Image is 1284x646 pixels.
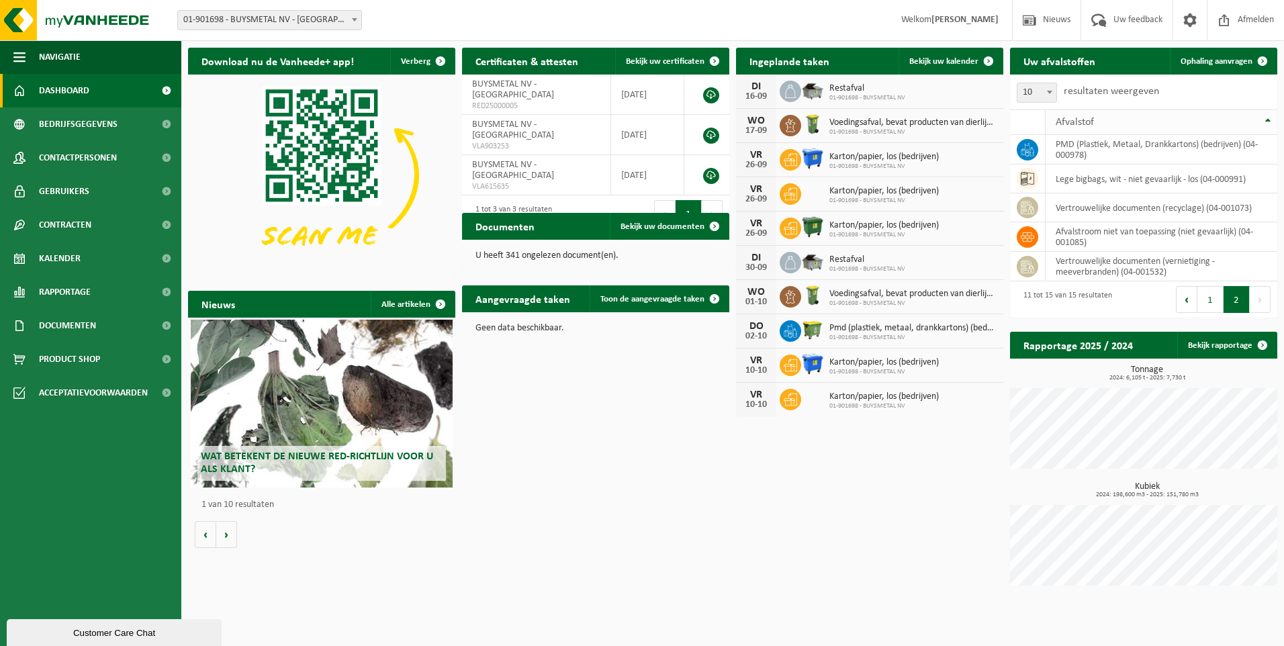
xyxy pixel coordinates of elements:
[829,323,997,334] span: Pmd (plastiek, metaal, drankkartons) (bedrijven)
[201,451,433,475] span: Wat betekent de nieuwe RED-richtlijn voor u als klant?
[743,389,770,400] div: VR
[7,616,224,646] iframe: chat widget
[829,220,939,231] span: Karton/papier, los (bedrijven)
[801,216,824,238] img: WB-1100-HPE-GN-01
[610,213,728,240] a: Bekijk uw documenten
[743,92,770,101] div: 16-09
[39,376,148,410] span: Acceptatievoorwaarden
[611,115,684,155] td: [DATE]
[39,208,91,242] span: Contracten
[743,218,770,229] div: VR
[188,75,455,275] img: Download de VHEPlus App
[743,229,770,238] div: 26-09
[1046,222,1277,252] td: afvalstroom niet van toepassing (niet gevaarlijk) (04-001085)
[829,334,997,342] span: 01-901698 - BUYSMETAL NV
[188,48,367,74] h2: Download nu de Vanheede+ app!
[462,48,592,74] h2: Certificaten & attesten
[743,400,770,410] div: 10-10
[600,295,704,304] span: Toon de aangevraagde taken
[829,265,905,273] span: 01-901698 - BUYSMETAL NV
[590,285,728,312] a: Toon de aangevraagde taken
[39,107,118,141] span: Bedrijfsgegevens
[702,200,723,227] button: Next
[611,75,684,115] td: [DATE]
[1017,375,1277,381] span: 2024: 6,105 t - 2025: 7,730 t
[743,297,770,307] div: 01-10
[829,231,939,239] span: 01-901698 - BUYSMETAL NV
[1197,286,1224,313] button: 1
[621,222,704,231] span: Bekijk uw documenten
[829,289,997,299] span: Voedingsafval, bevat producten van dierlijke oorsprong, onverpakt, categorie 3
[1046,193,1277,222] td: vertrouwelijke documenten (recyclage) (04-001073)
[899,48,1002,75] a: Bekijk uw kalender
[472,120,554,140] span: BUYSMETAL NV - [GEOGRAPHIC_DATA]
[829,402,939,410] span: 01-901698 - BUYSMETAL NV
[829,255,905,265] span: Restafval
[39,175,89,208] span: Gebruikers
[611,155,684,195] td: [DATE]
[201,500,449,510] p: 1 van 10 resultaten
[1017,83,1056,102] span: 10
[39,141,117,175] span: Contactpersonen
[801,318,824,341] img: WB-1100-HPE-GN-50
[829,391,939,402] span: Karton/papier, los (bedrijven)
[39,309,96,342] span: Documenten
[829,368,939,376] span: 01-901698 - BUYSMETAL NV
[1017,482,1277,498] h3: Kubiek
[743,126,770,136] div: 17-09
[1046,165,1277,193] td: lege bigbags, wit - niet gevaarlijk - los (04-000991)
[1017,365,1277,381] h3: Tonnage
[829,357,939,368] span: Karton/papier, los (bedrijven)
[178,11,361,30] span: 01-901698 - BUYSMETAL NV - HARELBEKE
[1046,135,1277,165] td: PMD (Plastiek, Metaal, Drankkartons) (bedrijven) (04-000978)
[39,342,100,376] span: Product Shop
[472,141,600,152] span: VLA903253
[1017,83,1057,103] span: 10
[743,355,770,366] div: VR
[475,251,716,261] p: U heeft 341 ongelezen document(en).
[909,57,978,66] span: Bekijk uw kalender
[743,366,770,375] div: 10-10
[39,40,81,74] span: Navigatie
[801,353,824,375] img: WB-1100-HPE-BE-01
[191,320,453,488] a: Wat betekent de nieuwe RED-richtlijn voor u als klant?
[829,128,997,136] span: 01-901698 - BUYSMETAL NV
[615,48,728,75] a: Bekijk uw certificaten
[801,147,824,170] img: WB-1100-HPE-BE-01
[743,287,770,297] div: WO
[743,195,770,204] div: 26-09
[801,113,824,136] img: WB-0140-HPE-GN-50
[801,250,824,273] img: WB-5000-GAL-GY-01
[676,200,702,227] button: 1
[829,118,997,128] span: Voedingsafval, bevat producten van dierlijke oorsprong, onverpakt, categorie 3
[475,324,716,333] p: Geen data beschikbaar.
[390,48,454,75] button: Verberg
[462,213,548,239] h2: Documenten
[743,116,770,126] div: WO
[743,81,770,92] div: DI
[472,181,600,192] span: VLA615635
[195,521,216,548] button: Vorige
[743,160,770,170] div: 26-09
[829,186,939,197] span: Karton/papier, los (bedrijven)
[1010,48,1109,74] h2: Uw afvalstoffen
[1017,492,1277,498] span: 2024: 198,600 m3 - 2025: 151,780 m3
[1010,332,1146,358] h2: Rapportage 2025 / 2024
[472,160,554,181] span: BUYSMETAL NV - [GEOGRAPHIC_DATA]
[1177,332,1276,359] a: Bekijk rapportage
[1046,252,1277,281] td: vertrouwelijke documenten (vernietiging - meeverbranden) (04-001532)
[39,275,91,309] span: Rapportage
[829,94,905,102] span: 01-901698 - BUYSMETAL NV
[829,152,939,163] span: Karton/papier, los (bedrijven)
[1017,285,1112,314] div: 11 tot 15 van 15 resultaten
[829,299,997,308] span: 01-901698 - BUYSMETAL NV
[1250,286,1271,313] button: Next
[188,291,248,317] h2: Nieuws
[743,263,770,273] div: 30-09
[39,242,81,275] span: Kalender
[1176,286,1197,313] button: Previous
[736,48,843,74] h2: Ingeplande taken
[743,332,770,341] div: 02-10
[177,10,362,30] span: 01-901698 - BUYSMETAL NV - HARELBEKE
